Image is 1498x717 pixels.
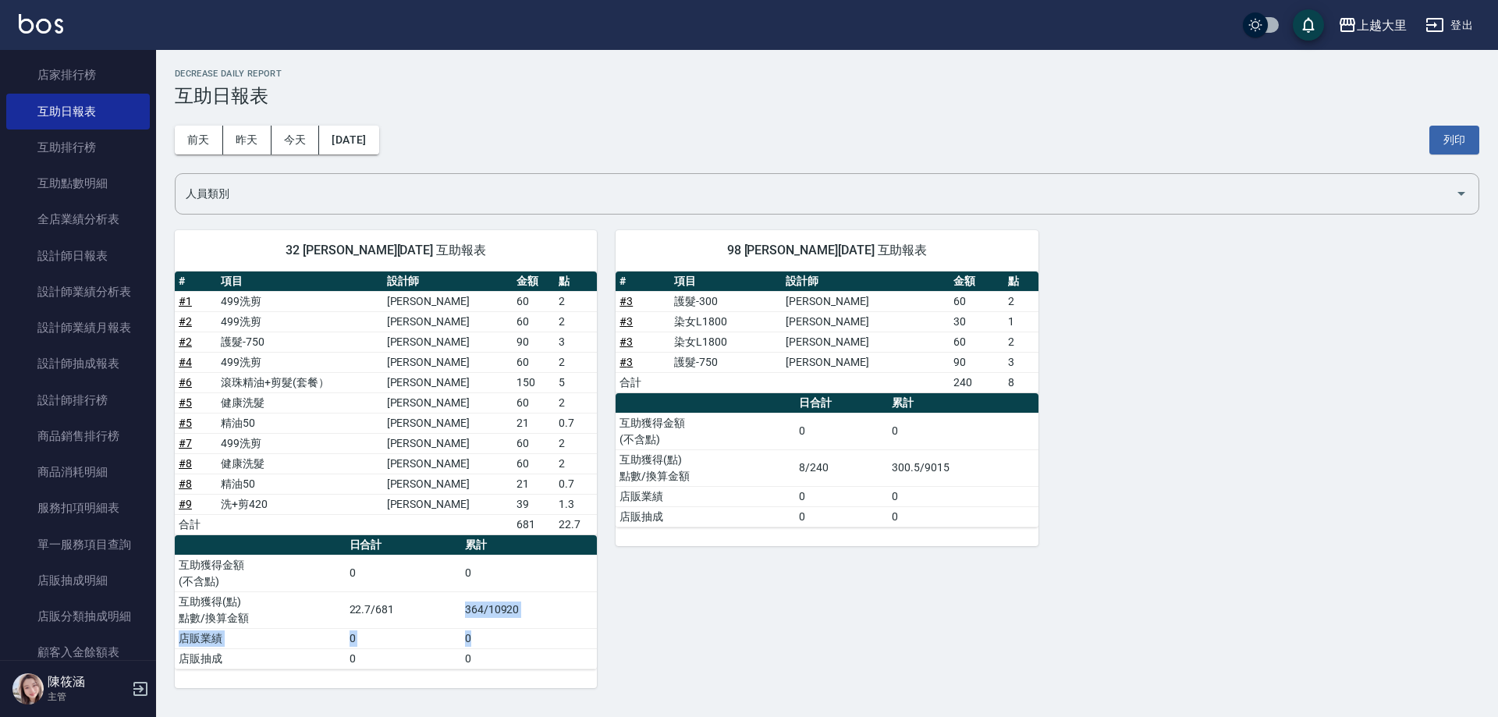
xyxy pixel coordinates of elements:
[383,352,513,372] td: [PERSON_NAME]
[179,356,192,368] a: #4
[888,486,1038,506] td: 0
[513,291,555,311] td: 60
[383,291,513,311] td: [PERSON_NAME]
[217,291,382,311] td: 499洗剪
[175,648,346,669] td: 店販抽成
[383,311,513,332] td: [PERSON_NAME]
[670,291,782,311] td: 護髮-300
[616,393,1038,527] table: a dense table
[346,535,461,555] th: 日合計
[175,69,1479,79] h2: Decrease Daily Report
[6,634,150,670] a: 顧客入金餘額表
[179,457,192,470] a: #8
[888,449,1038,486] td: 300.5/9015
[1449,181,1474,206] button: Open
[795,413,888,449] td: 0
[619,356,633,368] a: #3
[1332,9,1413,41] button: 上越大里
[383,433,513,453] td: [PERSON_NAME]
[217,494,382,514] td: 洗+剪420
[217,453,382,474] td: 健康洗髮
[346,628,461,648] td: 0
[217,372,382,392] td: 滾珠精油+剪髮(套餐）
[175,85,1479,107] h3: 互助日報表
[1357,16,1407,35] div: 上越大里
[513,494,555,514] td: 39
[513,352,555,372] td: 60
[555,272,597,292] th: 點
[217,272,382,292] th: 項目
[6,454,150,490] a: 商品消耗明細
[555,392,597,413] td: 2
[950,332,1004,352] td: 60
[555,352,597,372] td: 2
[888,506,1038,527] td: 0
[619,315,633,328] a: #3
[6,598,150,634] a: 店販分類抽成明細
[950,272,1004,292] th: 金額
[1419,11,1479,40] button: 登出
[6,201,150,237] a: 全店業績分析表
[175,126,223,154] button: 前天
[795,506,888,527] td: 0
[223,126,272,154] button: 昨天
[616,272,670,292] th: #
[6,130,150,165] a: 互助排行榜
[1004,372,1038,392] td: 8
[175,535,597,669] table: a dense table
[616,372,670,392] td: 合計
[6,94,150,130] a: 互助日報表
[461,591,598,628] td: 364/10920
[616,413,795,449] td: 互助獲得金額 (不含點)
[179,295,192,307] a: #1
[670,272,782,292] th: 項目
[217,413,382,433] td: 精油50
[555,332,597,352] td: 3
[217,433,382,453] td: 499洗剪
[179,315,192,328] a: #2
[461,648,598,669] td: 0
[634,243,1019,258] span: 98 [PERSON_NAME][DATE] 互助報表
[555,311,597,332] td: 2
[383,372,513,392] td: [PERSON_NAME]
[795,486,888,506] td: 0
[6,418,150,454] a: 商品銷售排行榜
[670,332,782,352] td: 染女L1800
[1004,352,1038,372] td: 3
[1293,9,1324,41] button: save
[175,591,346,628] td: 互助獲得(點) 點數/換算金額
[383,272,513,292] th: 設計師
[782,291,949,311] td: [PERSON_NAME]
[782,272,949,292] th: 設計師
[461,535,598,555] th: 累計
[555,453,597,474] td: 2
[19,14,63,34] img: Logo
[616,272,1038,393] table: a dense table
[1004,311,1038,332] td: 1
[513,372,555,392] td: 150
[383,392,513,413] td: [PERSON_NAME]
[513,514,555,534] td: 681
[555,474,597,494] td: 0.7
[175,272,217,292] th: #
[555,291,597,311] td: 2
[782,311,949,332] td: [PERSON_NAME]
[555,372,597,392] td: 5
[179,376,192,389] a: #6
[179,498,192,510] a: #9
[319,126,378,154] button: [DATE]
[6,238,150,274] a: 設計師日報表
[1004,272,1038,292] th: 點
[555,413,597,433] td: 0.7
[461,628,598,648] td: 0
[6,382,150,418] a: 設計師排行榜
[1004,291,1038,311] td: 2
[555,433,597,453] td: 2
[48,690,127,704] p: 主管
[272,126,320,154] button: 今天
[888,393,1038,414] th: 累計
[217,332,382,352] td: 護髮-750
[179,437,192,449] a: #7
[513,311,555,332] td: 60
[950,372,1004,392] td: 240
